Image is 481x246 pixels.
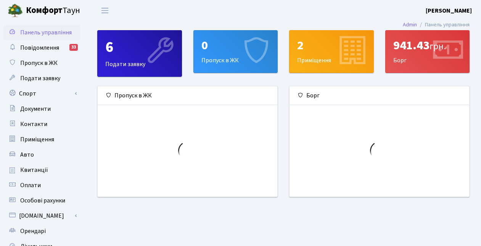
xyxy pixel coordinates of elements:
[20,166,48,174] span: Квитанції
[4,117,80,132] a: Контакти
[4,193,80,208] a: Особові рахунки
[20,74,60,83] span: Подати заявку
[20,44,59,52] span: Повідомлення
[20,105,51,113] span: Документи
[393,38,462,53] div: 941.43
[417,21,470,29] li: Панель управління
[193,30,278,73] a: 0Пропуск в ЖК
[386,31,470,73] div: Борг
[194,31,278,73] div: Пропуск в ЖК
[426,6,472,15] a: [PERSON_NAME]
[20,181,41,189] span: Оплати
[289,30,374,73] a: 2Приміщення
[290,86,469,105] div: Борг
[4,40,80,55] a: Повідомлення33
[20,28,72,37] span: Панель управління
[430,40,446,53] span: грн.
[26,4,63,16] b: Комфорт
[4,223,80,239] a: Орендарі
[403,21,417,29] a: Admin
[8,3,23,18] img: logo.png
[95,4,114,17] button: Переключити навігацію
[20,120,47,128] span: Контакти
[4,162,80,178] a: Квитанції
[98,31,182,76] div: Подати заявку
[20,227,46,235] span: Орендарі
[201,38,270,53] div: 0
[297,38,366,53] div: 2
[4,147,80,162] a: Авто
[97,30,182,77] a: 6Подати заявку
[290,31,373,73] div: Приміщення
[4,86,80,101] a: Спорт
[4,101,80,117] a: Документи
[4,55,80,71] a: Пропуск в ЖК
[4,178,80,193] a: Оплати
[20,196,65,205] span: Особові рахунки
[4,25,80,40] a: Панель управління
[105,38,174,57] div: 6
[69,44,78,51] div: 33
[98,86,277,105] div: Пропуск в ЖК
[4,71,80,86] a: Подати заявку
[4,208,80,223] a: [DOMAIN_NAME]
[4,132,80,147] a: Приміщення
[20,59,58,67] span: Пропуск в ЖК
[391,17,481,33] nav: breadcrumb
[20,151,34,159] span: Авто
[26,4,80,17] span: Таун
[20,135,54,144] span: Приміщення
